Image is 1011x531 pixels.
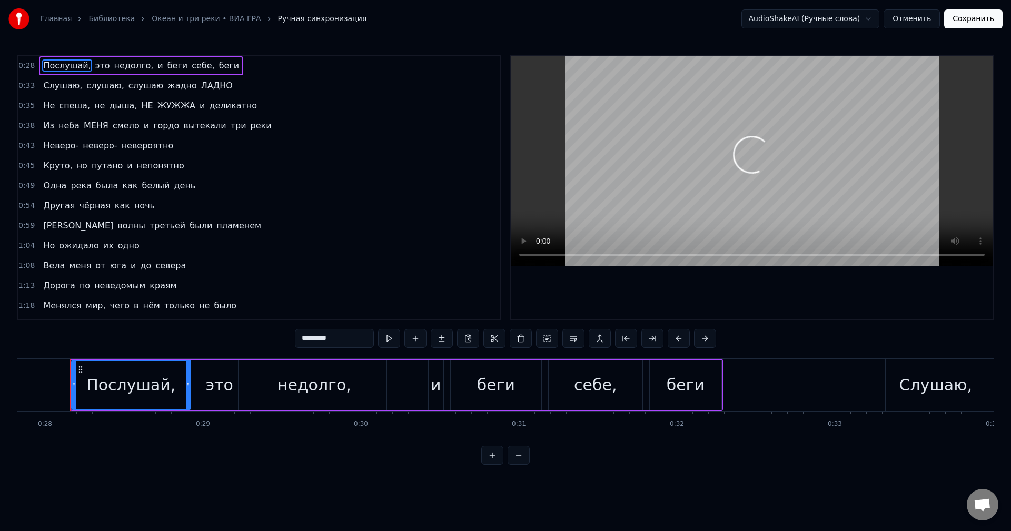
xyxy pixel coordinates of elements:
span: 0:35 [18,101,35,111]
span: Вела [42,259,66,272]
span: недолго, [113,59,155,72]
div: это [206,373,233,397]
div: 0:29 [196,420,210,428]
span: Ручная синхронизация [278,14,367,24]
span: Одна [42,179,67,192]
span: Круто, [42,159,73,172]
span: слушаю [127,79,164,92]
span: Дорога [42,279,76,292]
div: 0:33 [828,420,842,428]
div: недолго, [277,373,351,397]
span: беги [166,59,189,72]
span: но [76,159,88,172]
span: пламенем [215,219,262,232]
span: 0:28 [18,61,35,71]
div: 0:31 [512,420,526,428]
span: 0:33 [18,81,35,91]
span: Из [42,119,55,132]
span: неверо- [82,139,118,152]
span: [PERSON_NAME] [42,219,114,232]
span: неба [57,119,81,132]
nav: breadcrumb [40,14,366,24]
img: youka [8,8,29,29]
span: и [199,99,206,112]
span: в [133,299,140,312]
span: вытекали [182,119,227,132]
span: была [95,179,120,192]
span: беги [218,59,241,72]
span: не [198,299,211,312]
span: чего [109,299,131,312]
span: и [143,119,150,132]
span: себе, [191,59,215,72]
span: и [126,159,133,172]
span: как [114,199,131,212]
span: Послушай, [42,59,92,72]
span: было [213,299,237,312]
div: Слушаю, [899,373,973,397]
div: 0:32 [670,420,684,428]
span: 1:08 [18,261,35,271]
span: непонятно [136,159,185,172]
span: Другая [42,199,76,212]
span: спеша, [58,99,91,112]
span: ночь [133,199,156,212]
span: слушаю, [85,79,125,92]
span: волны [116,219,146,232]
a: Океан и три реки • ВИА ГРА [152,14,261,24]
span: и [130,259,137,272]
span: НЕ [141,99,154,112]
div: беги [667,373,705,397]
a: Библиотека [88,14,135,24]
span: как [121,179,138,192]
span: юга [108,259,127,272]
div: себе, [574,373,617,397]
span: 1:13 [18,280,35,291]
span: Слушаю, [42,79,83,92]
div: 0:34 [986,420,1000,428]
div: 0:30 [354,420,368,428]
span: 0:49 [18,181,35,191]
span: неведомым [93,279,146,292]
span: ожидало [58,239,100,252]
span: 0:43 [18,141,35,151]
span: 0:54 [18,201,35,211]
div: Открытый чат [967,489,998,520]
span: одно [117,239,141,252]
span: севера [154,259,187,272]
span: Не [42,99,56,112]
span: 0:45 [18,161,35,171]
span: 0:59 [18,221,35,231]
span: реки [250,119,273,132]
span: краям [148,279,177,292]
span: третьей [148,219,186,232]
span: ЛАДНО [200,79,234,92]
span: 1:04 [18,241,35,251]
span: гордо [152,119,180,132]
span: жадно [166,79,198,92]
span: чёрная [78,199,111,212]
span: по [78,279,91,292]
div: беги [477,373,515,397]
span: ЖУЖЖА [156,99,196,112]
span: были [189,219,213,232]
span: 1:18 [18,300,35,311]
span: Неверо- [42,139,80,152]
span: до [140,259,153,272]
button: Сохранить [944,9,1003,28]
button: Отменить [884,9,940,28]
span: Но [42,239,56,252]
span: невероятно [121,139,175,152]
span: нём [142,299,161,312]
a: Главная [40,14,72,24]
span: МЕНЯ [83,119,110,132]
span: это [94,59,111,72]
span: не [93,99,106,112]
span: их [102,239,115,252]
span: белый [141,179,171,192]
span: только [163,299,196,312]
span: от [94,259,106,272]
span: дыша, [108,99,138,112]
span: деликатно [208,99,258,112]
div: и [431,373,441,397]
